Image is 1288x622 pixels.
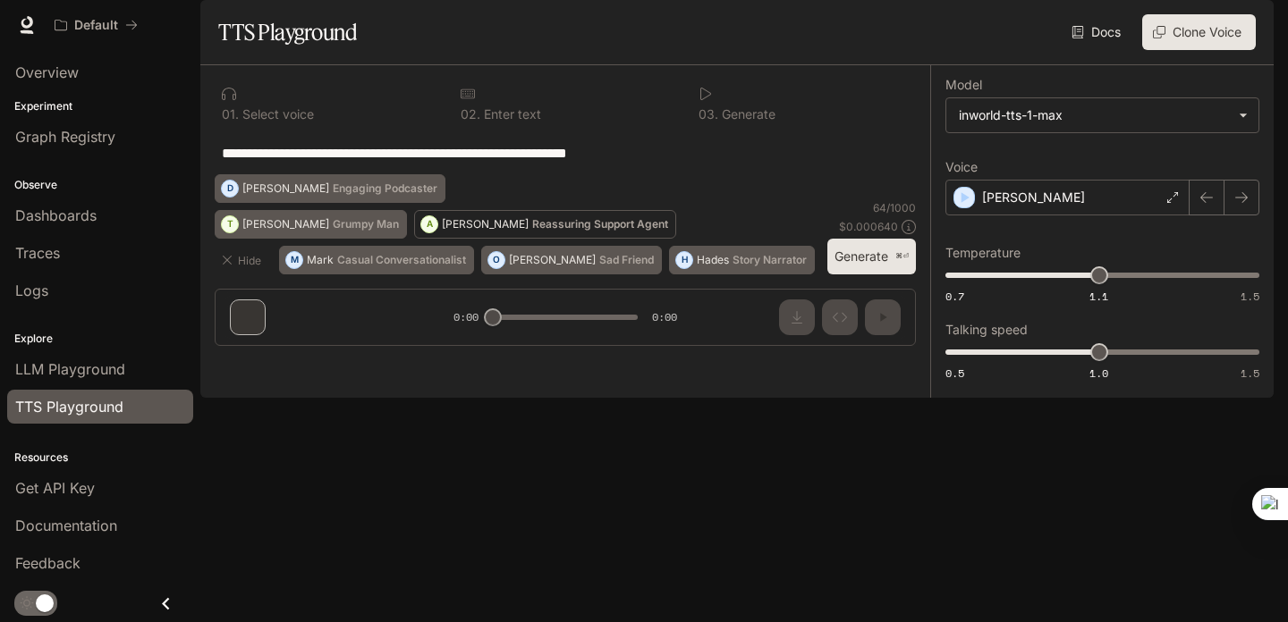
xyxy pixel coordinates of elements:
a: Docs [1068,14,1128,50]
p: Story Narrator [733,255,807,265]
p: [PERSON_NAME] [982,189,1085,206]
div: D [222,174,238,203]
p: Mark [307,255,334,265]
button: D[PERSON_NAME]Engaging Podcaster [215,174,445,203]
p: Grumpy Man [333,219,399,230]
div: O [488,246,504,274]
p: Model [945,79,982,91]
p: Generate [718,108,775,121]
button: All workspaces [47,7,146,43]
p: 0 1 . [222,108,239,121]
span: 1.1 [1089,289,1108,304]
p: Enter text [480,108,541,121]
span: 1.5 [1241,366,1259,381]
button: O[PERSON_NAME]Sad Friend [481,246,662,274]
p: Voice [945,161,978,173]
p: Reassuring Support Agent [532,219,668,230]
h1: TTS Playground [218,14,357,50]
span: 0.5 [945,366,964,381]
p: Default [74,18,118,33]
button: T[PERSON_NAME]Grumpy Man [215,210,407,239]
button: A[PERSON_NAME]Reassuring Support Agent [414,210,676,239]
div: T [222,210,238,239]
p: Engaging Podcaster [333,183,437,194]
p: [PERSON_NAME] [242,219,329,230]
p: Hades [697,255,729,265]
div: H [676,246,692,274]
p: Select voice [239,108,314,121]
p: Temperature [945,247,1021,259]
div: A [421,210,437,239]
div: inworld-tts-1-max [946,98,1258,132]
p: ⌘⏎ [895,251,909,262]
p: [PERSON_NAME] [442,219,529,230]
p: Talking speed [945,324,1028,336]
span: 1.0 [1089,366,1108,381]
p: 64 / 1000 [873,200,916,215]
div: M [286,246,302,274]
button: Clone Voice [1142,14,1256,50]
span: 1.5 [1241,289,1259,304]
div: inworld-tts-1-max [959,106,1230,124]
p: [PERSON_NAME] [509,255,596,265]
span: 0.7 [945,289,964,304]
p: Sad Friend [599,255,654,265]
button: Generate⌘⏎ [827,239,916,275]
p: 0 3 . [699,108,718,121]
button: Hide [215,246,272,274]
button: HHadesStory Narrator [669,246,815,274]
p: 0 2 . [461,108,480,121]
p: Casual Conversationalist [337,255,466,265]
p: [PERSON_NAME] [242,183,329,194]
button: MMarkCasual Conversationalist [279,246,474,274]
